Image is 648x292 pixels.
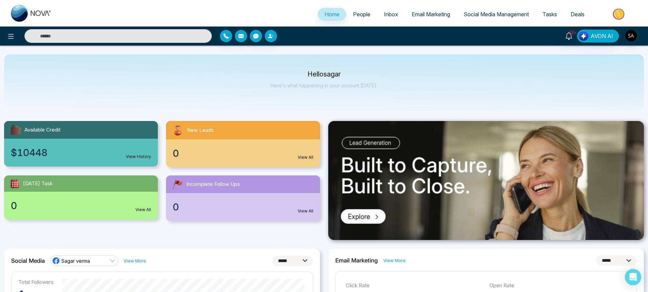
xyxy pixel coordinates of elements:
[135,207,151,213] a: View All
[591,32,613,40] span: AVON AI
[325,11,339,18] span: Home
[571,11,585,18] span: Deals
[10,124,22,136] img: availableCredit.svg
[126,154,151,160] a: View History
[318,8,346,21] a: Home
[595,6,644,22] img: Market-place.gif
[412,11,450,18] span: Email Marketing
[384,11,398,18] span: Inbox
[11,145,48,160] span: $10448
[377,8,405,21] a: Inbox
[186,181,240,188] span: Incomplete Follow Ups
[171,124,184,137] img: newLeads.svg
[346,282,483,290] p: Click Rate
[464,11,529,18] span: Social Media Management
[564,8,591,21] a: Deals
[335,257,378,264] h2: Email Marketing
[298,208,313,214] a: View All
[561,30,577,41] a: 10+
[24,126,60,134] span: Available Credit
[457,8,536,21] a: Social Media Management
[271,71,377,77] p: Hello sagar
[569,30,575,36] span: 10+
[18,279,54,285] p: Total Followers
[577,30,619,42] button: AVON AI
[23,180,53,188] span: [DATE] Task
[353,11,370,18] span: People
[61,258,90,264] span: Sagar verma
[489,282,626,290] p: Open Rate
[162,121,324,167] a: New Leads0View All
[173,200,179,214] span: 0
[328,121,644,240] img: .
[171,178,184,190] img: followUps.svg
[11,199,17,213] span: 0
[173,146,179,160] span: 0
[625,30,637,41] img: User Avatar
[271,83,377,88] p: Here's what happening in your account [DATE].
[10,178,20,189] img: todayTask.svg
[162,175,324,221] a: Incomplete Follow Ups0View All
[542,11,557,18] span: Tasks
[187,126,214,134] span: New Leads
[625,269,641,285] div: Open Intercom Messenger
[383,257,406,264] a: View More
[579,31,588,41] img: Lead Flow
[11,5,52,22] img: Nova CRM Logo
[536,8,564,21] a: Tasks
[124,258,146,264] a: View More
[346,8,377,21] a: People
[298,154,313,160] a: View All
[405,8,457,21] a: Email Marketing
[11,257,45,264] h2: Social Media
